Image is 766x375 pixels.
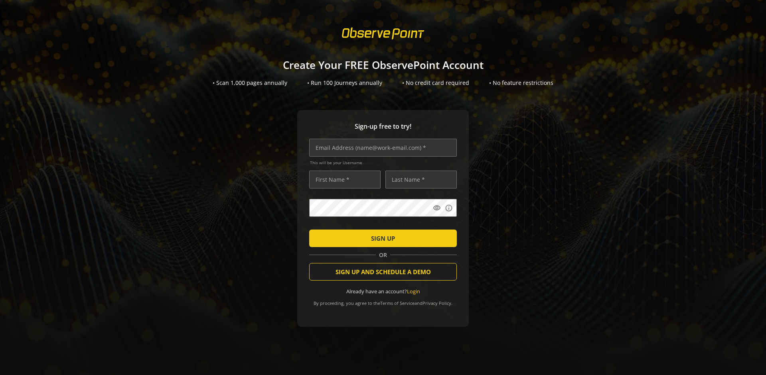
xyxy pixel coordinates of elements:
span: SIGN UP AND SCHEDULE A DEMO [336,265,431,279]
mat-icon: visibility [433,204,441,212]
div: • Run 100 Journeys annually [307,79,382,87]
div: By proceeding, you agree to the and . [309,295,457,306]
a: Login [407,288,420,295]
span: SIGN UP [371,231,395,245]
div: • No feature restrictions [489,79,553,87]
div: • No credit card required [402,79,469,87]
span: OR [376,251,390,259]
input: Email Address (name@work-email.com) * [309,139,457,157]
span: This will be your Username [310,160,457,165]
a: Terms of Service [380,300,415,306]
input: First Name * [309,171,381,188]
input: Last Name * [385,171,457,188]
button: SIGN UP AND SCHEDULE A DEMO [309,263,457,281]
button: SIGN UP [309,230,457,247]
a: Privacy Policy [422,300,451,306]
div: Already have an account? [309,288,457,295]
mat-icon: info [445,204,453,212]
div: • Scan 1,000 pages annually [213,79,287,87]
span: Sign-up free to try! [309,122,457,131]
